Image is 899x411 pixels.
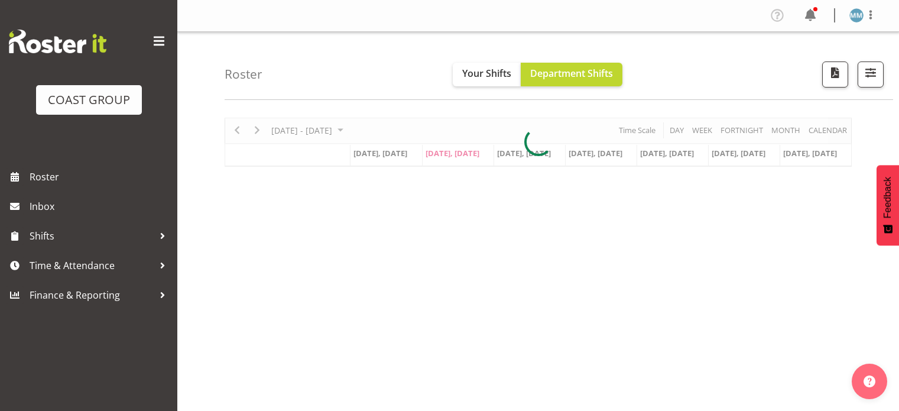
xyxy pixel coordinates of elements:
img: Rosterit website logo [9,30,106,53]
span: Your Shifts [462,67,511,80]
button: Download a PDF of the roster according to the set date range. [822,62,848,88]
span: Shifts [30,227,154,245]
button: Department Shifts [521,63,622,86]
h4: Roster [225,67,262,81]
span: Finance & Reporting [30,286,154,304]
span: Time & Attendance [30,257,154,274]
img: help-xxl-2.png [864,376,875,387]
button: Filter Shifts [858,62,884,88]
span: Roster [30,168,171,186]
img: matthew-mcfarlane259.jpg [849,8,864,22]
span: Feedback [882,177,893,218]
div: COAST GROUP [48,91,130,109]
button: Your Shifts [453,63,521,86]
span: Department Shifts [530,67,613,80]
button: Feedback - Show survey [877,165,899,245]
span: Inbox [30,198,171,215]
